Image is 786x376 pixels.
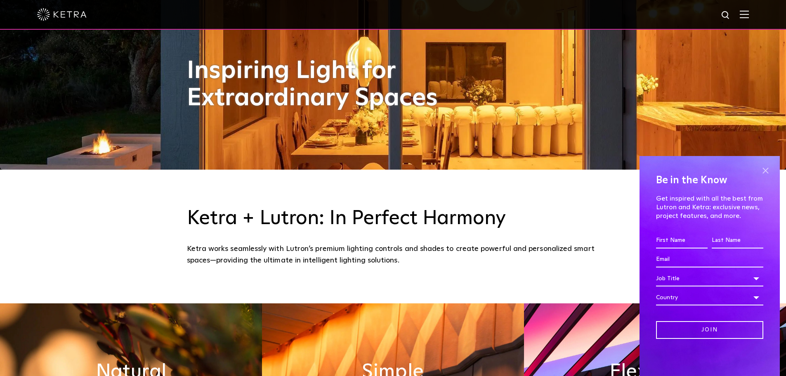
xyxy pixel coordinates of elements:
input: Join [656,321,763,339]
div: Country [656,290,763,305]
h3: Ketra + Lutron: In Perfect Harmony [187,207,600,231]
h4: Be in the Know [656,173,763,188]
img: Hamburger%20Nav.svg [740,10,749,18]
div: Job Title [656,271,763,286]
div: Ketra works seamlessly with Lutron’s premium lighting controls and shades to create powerful and ... [187,243,600,267]
input: Email [656,252,763,267]
img: ketra-logo-2019-white [37,8,87,21]
input: First Name [656,233,708,248]
h1: Inspiring Light for Extraordinary Spaces [187,57,455,112]
input: Last Name [712,233,763,248]
img: search icon [721,10,731,21]
p: Get inspired with all the best from Lutron and Ketra: exclusive news, project features, and more. [656,194,763,220]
